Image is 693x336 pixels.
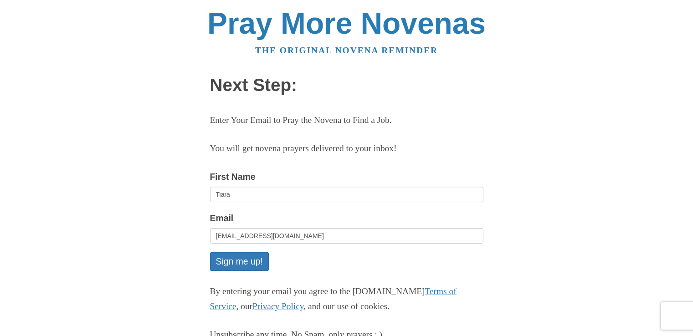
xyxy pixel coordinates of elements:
[210,169,256,184] label: First Name
[210,252,269,271] button: Sign me up!
[210,284,483,314] p: By entering your email you agree to the [DOMAIN_NAME] , our , and our use of cookies.
[210,76,483,95] h1: Next Step:
[210,211,234,226] label: Email
[210,141,483,156] p: You will get novena prayers delivered to your inbox!
[207,6,486,40] a: Pray More Novenas
[252,301,303,311] a: Privacy Policy
[210,187,483,202] input: Optional
[210,286,457,311] a: Terms of Service
[255,46,438,55] a: The original novena reminder
[210,113,483,128] p: Enter Your Email to Pray the Novena to Find a Job.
